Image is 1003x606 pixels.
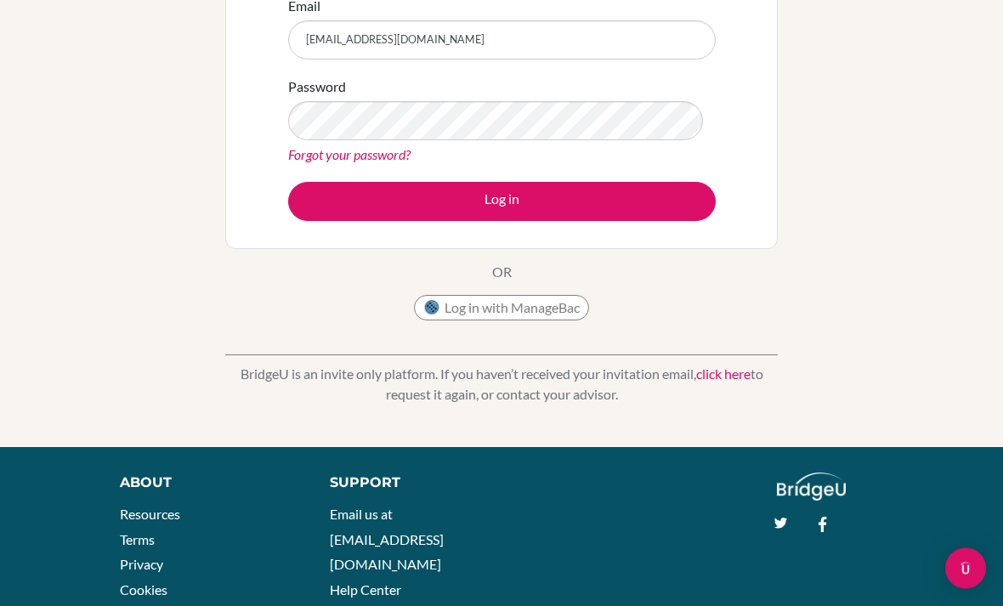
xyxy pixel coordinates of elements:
[120,507,180,523] a: Resources
[120,473,292,494] div: About
[288,183,716,222] button: Log in
[696,366,751,382] a: click here
[330,507,444,573] a: Email us at [EMAIL_ADDRESS][DOMAIN_NAME]
[414,296,589,321] button: Log in with ManageBac
[120,557,163,573] a: Privacy
[120,532,155,548] a: Terms
[492,263,512,283] p: OR
[330,582,401,598] a: Help Center
[120,582,167,598] a: Cookies
[777,473,846,501] img: logo_white@2x-f4f0deed5e89b7ecb1c2cc34c3e3d731f90f0f143d5ea2071677605dd97b5244.png
[225,365,778,405] p: BridgeU is an invite only platform. If you haven’t received your invitation email, to request it ...
[288,147,411,163] a: Forgot your password?
[330,473,485,494] div: Support
[288,77,346,98] label: Password
[945,548,986,589] div: Open Intercom Messenger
